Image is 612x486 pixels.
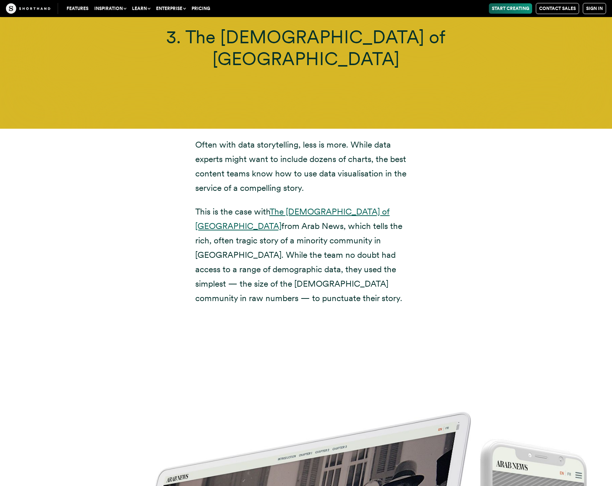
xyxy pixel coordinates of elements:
[195,205,417,306] p: This is the case with from Arab News, which tells the rich, often tragic story of a minority comm...
[129,3,153,14] button: Learn
[64,3,91,14] a: Features
[536,3,579,14] a: Contact Sales
[166,26,446,70] span: 3. The [DEMOGRAPHIC_DATA] of [GEOGRAPHIC_DATA]
[489,3,532,14] a: Start Creating
[583,3,606,14] a: Sign in
[153,3,189,14] button: Enterprise
[195,206,390,231] a: The [DEMOGRAPHIC_DATA] of [GEOGRAPHIC_DATA]
[189,3,213,14] a: Pricing
[91,3,129,14] button: Inspiration
[6,3,50,14] img: The Craft
[195,138,417,195] p: Often with data storytelling, less is more. While data experts might want to include dozens of ch...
